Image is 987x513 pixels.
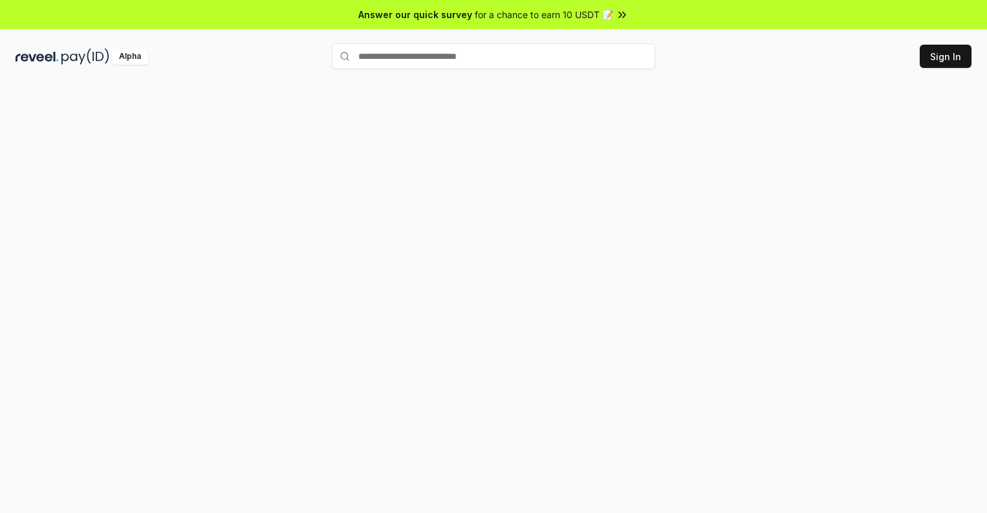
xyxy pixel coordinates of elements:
[358,8,472,21] span: Answer our quick survey
[475,8,613,21] span: for a chance to earn 10 USDT 📝
[920,45,971,68] button: Sign In
[16,49,59,65] img: reveel_dark
[112,49,148,65] div: Alpha
[61,49,109,65] img: pay_id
